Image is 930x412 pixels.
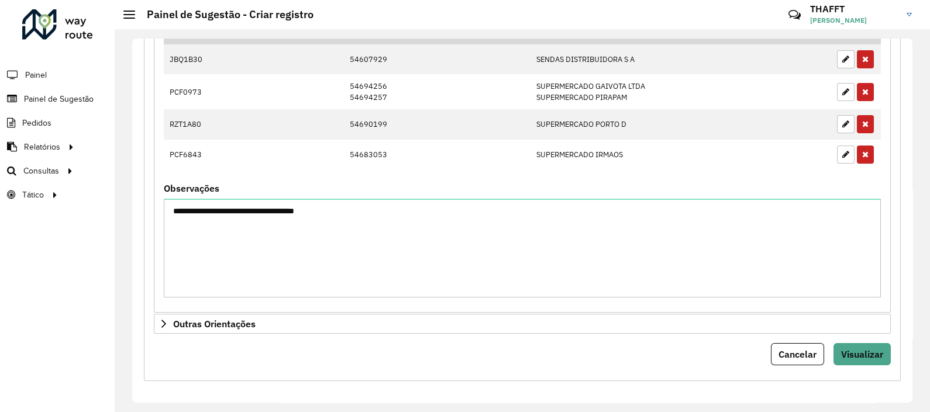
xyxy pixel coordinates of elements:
[530,109,724,140] td: SUPERMERCADO PORTO D
[530,140,724,170] td: SUPERMERCADO IRMAOS
[22,117,51,129] span: Pedidos
[164,181,219,195] label: Observações
[164,109,236,140] td: RZT1A80
[22,189,44,201] span: Tático
[24,141,60,153] span: Relatórios
[782,2,807,27] a: Contato Rápido
[154,314,891,334] a: Outras Orientações
[164,140,236,170] td: PCF6843
[24,93,94,105] span: Painel de Sugestão
[771,343,824,365] button: Cancelar
[23,165,59,177] span: Consultas
[164,44,236,75] td: JBQ1B30
[810,4,898,15] h3: THAFFT
[779,348,817,360] span: Cancelar
[173,319,256,328] span: Outras Orientações
[25,69,47,81] span: Painel
[164,74,236,109] td: PCF0973
[344,44,530,75] td: 54607929
[135,8,314,21] h2: Painel de Sugestão - Criar registro
[833,343,891,365] button: Visualizar
[344,140,530,170] td: 54683053
[530,44,724,75] td: SENDAS DISTRIBUIDORA S A
[344,109,530,140] td: 54690199
[344,74,530,109] td: 54694256 54694257
[810,15,898,26] span: [PERSON_NAME]
[841,348,883,360] span: Visualizar
[530,74,724,109] td: SUPERMERCADO GAIVOTA LTDA SUPERMERCADO PIRAPAM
